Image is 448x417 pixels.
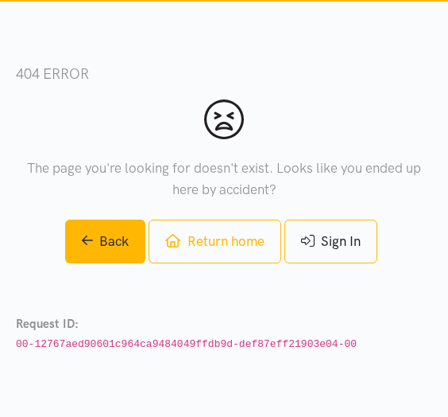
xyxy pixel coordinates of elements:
[16,338,357,350] code: 00-12767aed90601c964ca9484049ffdb9d-def87eff21903e04-00
[65,220,146,263] a: Back
[149,220,280,263] a: Return home
[284,220,377,263] a: Sign In
[16,64,432,84] h3: 404 error
[16,158,432,201] p: The page you're looking for doesn't exist. Looks like you ended up here by accident?
[16,317,79,331] strong: Request ID:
